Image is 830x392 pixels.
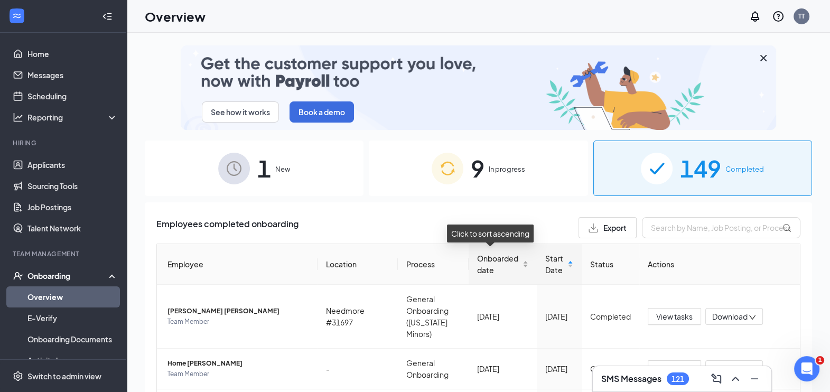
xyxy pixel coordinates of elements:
[13,138,116,147] div: Hiring
[27,154,118,175] a: Applicants
[816,356,824,365] span: 1
[27,64,118,86] a: Messages
[157,244,318,285] th: Employee
[757,52,770,64] svg: Cross
[167,316,309,327] span: Team Member
[477,253,520,276] span: Onboarded date
[656,363,693,375] span: View tasks
[590,363,631,375] div: Completed
[582,244,639,285] th: Status
[545,253,565,276] span: Start Date
[471,150,484,186] span: 9
[27,329,118,350] a: Onboarding Documents
[680,150,721,186] span: 149
[275,164,290,174] span: New
[712,311,748,322] span: Download
[469,244,537,285] th: Onboarded date
[13,249,116,258] div: Team Management
[489,164,525,174] span: In progress
[798,12,805,21] div: TT
[545,311,573,322] div: [DATE]
[27,371,101,381] div: Switch to admin view
[290,101,354,123] button: Book a demo
[12,11,22,21] svg: WorkstreamLogo
[145,7,206,25] h1: Overview
[712,363,748,375] span: Download
[102,11,113,22] svg: Collapse
[579,217,637,238] button: Export
[749,10,761,23] svg: Notifications
[545,363,573,375] div: [DATE]
[749,314,756,321] span: down
[156,217,299,238] span: Employees completed onboarding
[13,270,23,281] svg: UserCheck
[590,311,631,322] div: Completed
[202,101,279,123] button: See how it works
[794,356,819,381] iframe: Intercom live chat
[477,363,528,375] div: [DATE]
[725,164,764,174] span: Completed
[13,371,23,381] svg: Settings
[772,10,785,23] svg: QuestionInfo
[27,43,118,64] a: Home
[27,86,118,107] a: Scheduling
[648,308,701,325] button: View tasks
[729,372,742,385] svg: ChevronUp
[27,218,118,239] a: Talent Network
[27,197,118,218] a: Job Postings
[257,150,271,186] span: 1
[181,45,776,130] img: payroll-small.gif
[672,375,684,384] div: 121
[27,270,109,281] div: Onboarding
[477,311,528,322] div: [DATE]
[398,244,468,285] th: Process
[27,112,118,123] div: Reporting
[27,350,118,371] a: Activity log
[601,373,661,385] h3: SMS Messages
[746,370,763,387] button: Minimize
[13,112,23,123] svg: Analysis
[318,244,398,285] th: Location
[167,369,309,379] span: Team Member
[710,372,723,385] svg: ComposeMessage
[642,217,800,238] input: Search by Name, Job Posting, or Process
[27,286,118,307] a: Overview
[398,285,468,349] td: General Onboarding ([US_STATE] Minors)
[603,224,627,231] span: Export
[318,349,398,389] td: -
[27,307,118,329] a: E-Verify
[748,372,761,385] svg: Minimize
[727,370,744,387] button: ChevronUp
[648,360,701,377] button: View tasks
[318,285,398,349] td: Needmore #31697
[708,370,725,387] button: ComposeMessage
[167,306,309,316] span: [PERSON_NAME] [PERSON_NAME]
[27,175,118,197] a: Sourcing Tools
[167,358,309,369] span: Home [PERSON_NAME]
[639,244,800,285] th: Actions
[398,349,468,389] td: General Onboarding
[447,225,534,242] div: Click to sort ascending
[656,311,693,322] span: View tasks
